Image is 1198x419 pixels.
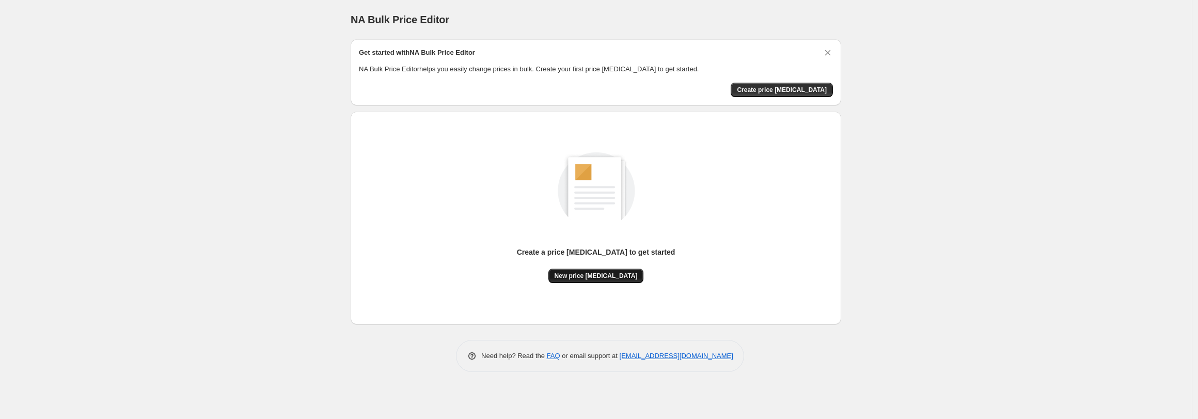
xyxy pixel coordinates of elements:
[359,64,833,74] p: NA Bulk Price Editor helps you easily change prices in bulk. Create your first price [MEDICAL_DAT...
[731,83,833,97] button: Create price change job
[547,352,560,360] a: FAQ
[620,352,733,360] a: [EMAIL_ADDRESS][DOMAIN_NAME]
[548,269,644,283] button: New price [MEDICAL_DATA]
[359,48,475,58] h2: Get started with NA Bulk Price Editor
[560,352,620,360] span: or email support at
[555,272,638,280] span: New price [MEDICAL_DATA]
[351,14,449,25] span: NA Bulk Price Editor
[481,352,547,360] span: Need help? Read the
[737,86,827,94] span: Create price [MEDICAL_DATA]
[517,247,675,257] p: Create a price [MEDICAL_DATA] to get started
[823,48,833,58] button: Dismiss card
